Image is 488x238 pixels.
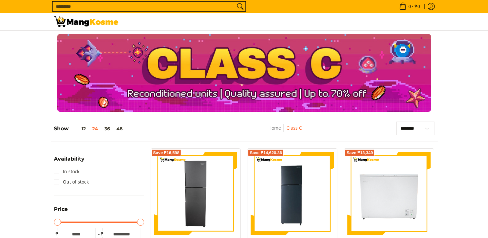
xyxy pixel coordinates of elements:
[346,151,373,155] span: Save ₱13,349
[54,156,85,166] summary: Open
[286,125,302,131] a: Class C
[235,2,245,11] button: Search
[54,231,60,237] span: ₱
[101,126,113,131] button: 36
[113,126,126,131] button: 48
[154,152,237,235] img: Condura 10.1 Cu.Ft. Direct Cool TD Manual Inverter Refrigerator, Midnight Sapphire CTD102MNi (Cla...
[54,125,126,132] h5: Show
[54,207,68,217] summary: Open
[54,16,118,27] img: Class C Home &amp; Business Appliances: Up to 70% Off l Mang Kosme
[153,151,180,155] span: Save ₱16,598
[250,151,282,155] span: Save ₱14,620.36
[251,152,334,235] img: Condura 10.1 Cu.Ft. No Frost, Top Freezer Inverter Refrigerator, Midnight Slate Gray CTF107i (Cla...
[99,231,105,237] span: ₱
[397,3,422,10] span: •
[54,166,79,177] a: In stock
[347,152,431,235] img: Condura 10.2 Cu.Ft. Chest Freezer Inverter Refrigerator, White CCF102DCI (Class C)
[268,125,281,131] a: Home
[54,207,68,212] span: Price
[125,13,434,30] nav: Main Menu
[54,156,85,162] span: Availability
[89,126,101,131] button: 24
[413,4,421,9] span: ₱0
[229,124,342,139] nav: Breadcrumbs
[407,4,412,9] span: 0
[69,126,89,131] button: 12
[54,177,89,187] a: Out of stock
